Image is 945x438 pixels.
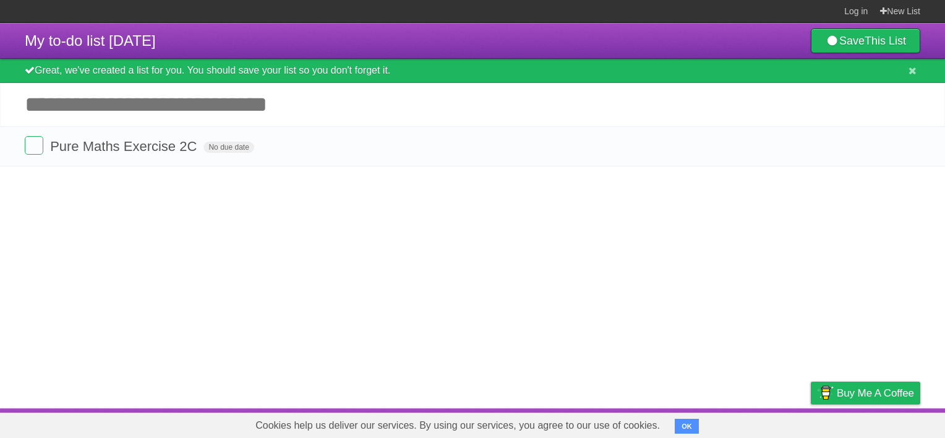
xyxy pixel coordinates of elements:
span: No due date [203,142,254,153]
a: Developers [687,411,737,435]
span: Pure Maths Exercise 2C [50,139,200,154]
a: Suggest a feature [842,411,920,435]
a: Terms [753,411,780,435]
img: Buy me a coffee [817,382,834,403]
button: OK [675,419,699,434]
span: Cookies help us deliver our services. By using our services, you agree to our use of cookies. [243,413,672,438]
span: Buy me a coffee [837,382,914,404]
a: Buy me a coffee [811,382,920,405]
label: Done [25,136,43,155]
span: My to-do list [DATE] [25,32,156,49]
a: Privacy [795,411,827,435]
a: About [646,411,672,435]
a: SaveThis List [811,28,920,53]
label: Star task [845,136,868,157]
b: This List [865,35,906,47]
